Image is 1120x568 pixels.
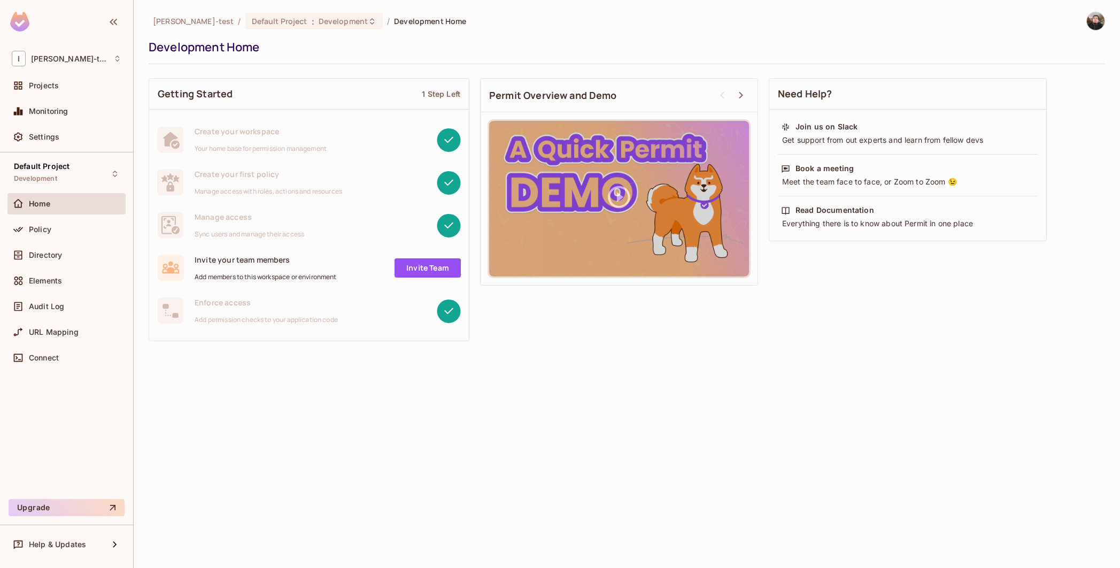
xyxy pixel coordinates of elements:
span: Development [319,16,368,26]
li: / [387,16,390,26]
span: Development [14,174,57,183]
div: Meet the team face to face, or Zoom to Zoom 😉 [781,176,1034,187]
img: SReyMgAAAABJRU5ErkJggg== [10,12,29,32]
span: Elements [29,277,62,285]
div: Read Documentation [795,205,874,216]
span: Workspace: Ignacio-test [31,55,108,63]
span: Policy [29,225,51,234]
span: Default Project [252,16,307,26]
span: Audit Log [29,302,64,311]
span: Need Help? [778,87,832,101]
span: Monitoring [29,107,68,116]
span: Getting Started [158,87,233,101]
span: Directory [29,251,62,259]
span: Projects [29,81,59,90]
a: Invite Team [395,258,461,278]
span: Home [29,199,51,208]
span: Your home base for permission management [195,144,327,153]
div: 1 Step Left [422,89,460,99]
div: Everything there is to know about Permit in one place [781,218,1034,229]
div: Join us on Slack [795,121,858,132]
span: Connect [29,354,59,362]
span: Create your first policy [195,169,342,179]
span: Manage access with roles, actions and resources [195,187,342,196]
div: Book a meeting [795,163,854,174]
div: Development Home [149,39,1100,55]
span: Permit Overview and Demo [489,89,617,102]
span: Manage access [195,212,304,222]
span: I [12,51,26,66]
span: Enforce access [195,297,338,308]
div: Get support from out experts and learn from fellow devs [781,135,1034,145]
span: : [311,17,315,26]
img: Ignacio Suarez [1087,12,1104,30]
span: Invite your team members [195,255,337,265]
span: URL Mapping [29,328,79,336]
button: Upgrade [9,499,125,516]
span: Default Project [14,162,69,171]
li: / [238,16,241,26]
span: Help & Updates [29,540,86,549]
span: Create your workspace [195,126,327,136]
span: Sync users and manage their access [195,230,304,239]
span: Add members to this workspace or environment [195,273,337,281]
span: Development Home [394,16,466,26]
span: Settings [29,133,59,141]
span: the active workspace [153,16,234,26]
span: Add permission checks to your application code [195,316,338,324]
